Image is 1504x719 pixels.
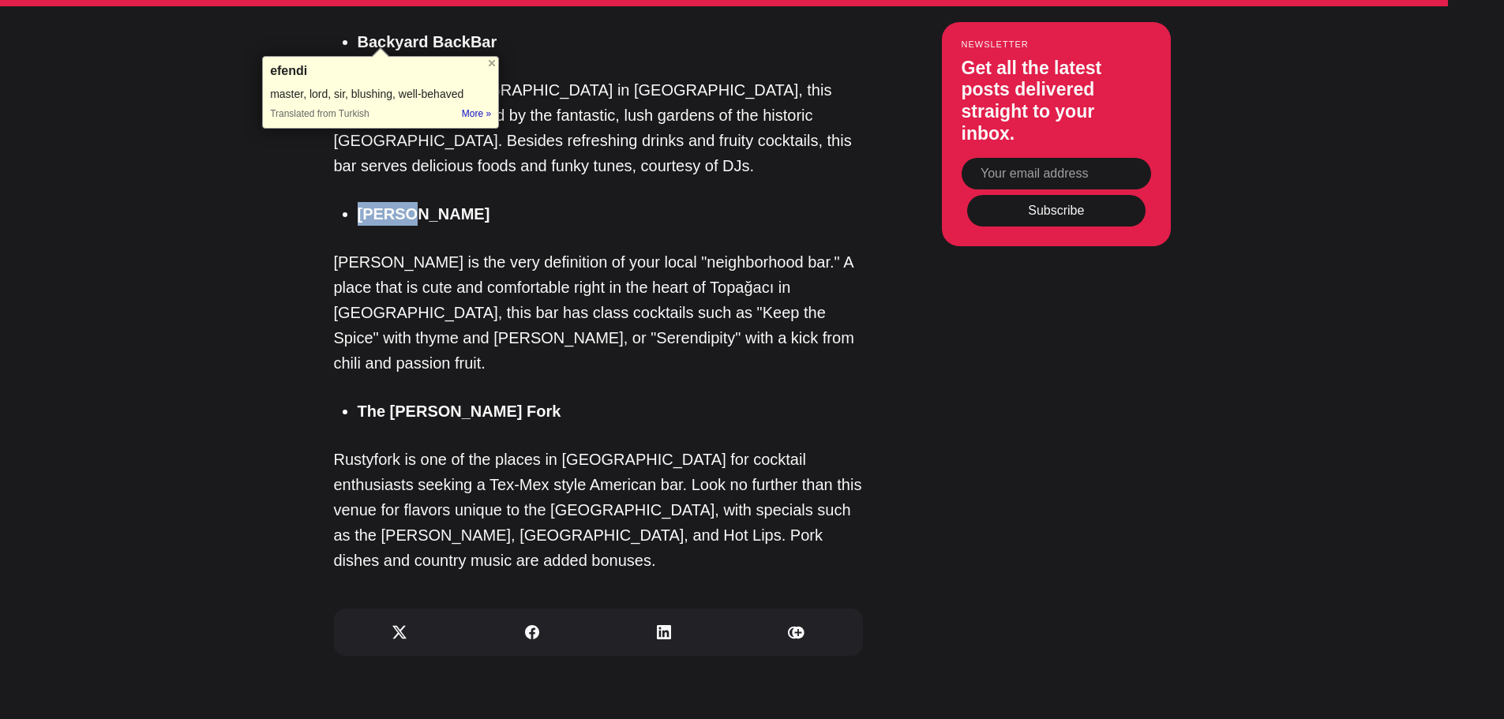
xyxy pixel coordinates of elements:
[598,609,731,656] a: Share on Linkedin
[962,157,1151,189] input: Your email address
[334,249,863,376] p: [PERSON_NAME] is the very definition of your local "neighborhood bar." A place that is cute and c...
[466,609,598,656] a: Share on Facebook
[967,194,1146,226] button: Subscribe
[334,609,467,656] a: Share on X
[962,57,1151,144] h3: Get all the latest posts delivered straight to your inbox.
[334,447,863,573] p: Rustyfork is one of the places in [GEOGRAPHIC_DATA] for cocktail enthusiasts seeking a Tex-Mex st...
[358,205,490,223] strong: [PERSON_NAME]
[358,33,497,51] strong: Backyard BackBar
[334,77,863,178] p: Overlooking the [GEOGRAPHIC_DATA] in [GEOGRAPHIC_DATA], this stylish bar is surrounded by the fan...
[730,609,863,656] a: Copy link
[962,39,1151,48] small: Newsletter
[358,403,561,420] strong: The [PERSON_NAME] Fork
